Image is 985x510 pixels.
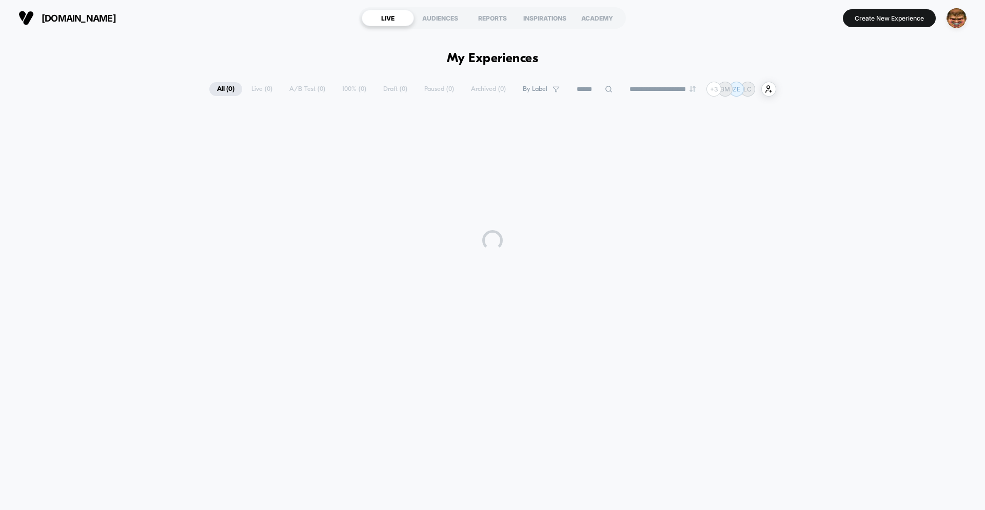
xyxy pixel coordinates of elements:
img: Visually logo [18,10,34,26]
span: By Label [523,85,547,93]
button: Create New Experience [843,9,936,27]
button: [DOMAIN_NAME] [15,10,119,26]
div: + 3 [706,82,721,97]
img: end [689,86,696,92]
p: ZE [733,85,740,93]
p: BM [720,85,730,93]
div: INSPIRATIONS [519,10,571,26]
div: LIVE [362,10,414,26]
div: AUDIENCES [414,10,466,26]
div: REPORTS [466,10,519,26]
span: [DOMAIN_NAME] [42,13,116,24]
p: LC [743,85,752,93]
div: ACADEMY [571,10,623,26]
img: ppic [947,8,967,28]
span: All ( 0 ) [209,82,242,96]
button: ppic [943,8,970,29]
h1: My Experiences [447,51,539,66]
